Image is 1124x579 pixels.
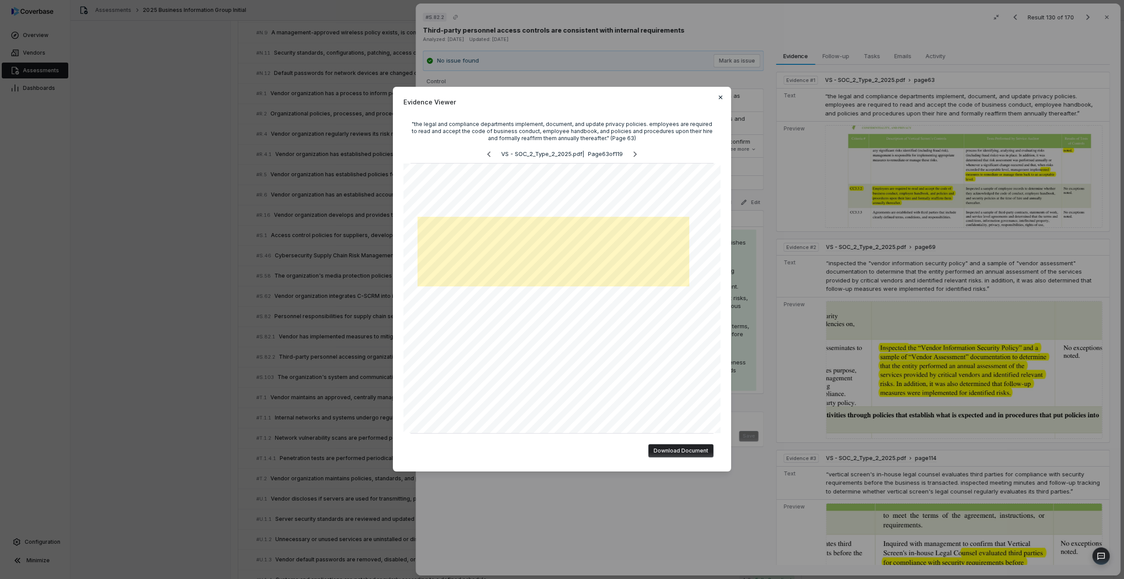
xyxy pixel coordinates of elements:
[403,97,721,107] span: Evidence Viewer
[501,150,623,159] p: VS - SOC_2_Type_2_2025.pdf | Page 63 of 119
[410,121,714,142] div: "the legal and compliance departments implement, document, and update privacy policies. employees...
[648,444,714,457] button: Download Document
[480,149,498,160] button: Previous page
[626,149,644,160] button: Next page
